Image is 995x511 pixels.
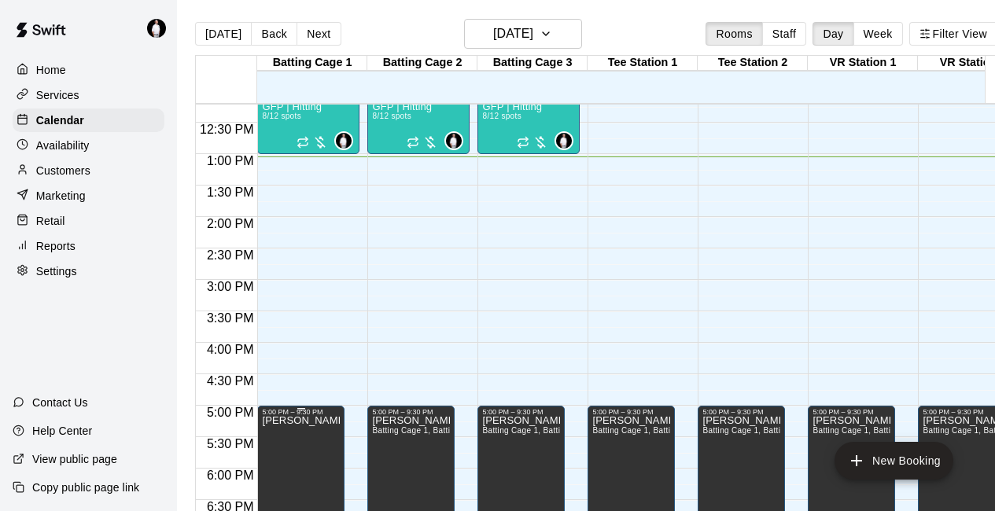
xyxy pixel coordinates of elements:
[482,408,560,416] div: 5:00 PM – 9:30 PM
[813,408,890,416] div: 5:00 PM – 9:30 PM
[195,22,252,46] button: [DATE]
[555,131,573,150] div: Travis Hamilton
[372,408,450,416] div: 5:00 PM – 9:30 PM
[36,263,77,279] p: Settings
[372,112,411,120] span: 8/12 spots filled
[32,423,92,439] p: Help Center
[493,23,533,45] h6: [DATE]
[36,62,66,78] p: Home
[203,469,258,482] span: 6:00 PM
[36,188,86,204] p: Marketing
[144,13,177,44] div: Travis Hamilton
[13,234,164,258] a: Reports
[203,437,258,450] span: 5:30 PM
[334,131,353,150] div: Travis Hamilton
[196,123,257,136] span: 12:30 PM
[297,136,309,149] span: Recurring event
[32,480,139,495] p: Copy public page link
[36,163,90,178] p: Customers
[808,56,918,71] div: VR Station 1
[407,136,419,149] span: Recurring event
[36,213,65,229] p: Retail
[372,426,842,435] span: Batting Cage 1, Batting Cage 2, Batting Cage 3, Tee Station 1, Tee Station 2, VR Station 1, VR St...
[36,87,79,103] p: Services
[257,56,367,71] div: Batting Cage 1
[13,108,164,132] a: Calendar
[13,58,164,82] a: Home
[702,408,780,416] div: 5:00 PM – 9:30 PM
[203,406,258,419] span: 5:00 PM
[451,131,463,150] span: Travis Hamilton
[561,131,573,150] span: Travis Hamilton
[13,83,164,107] a: Services
[853,22,903,46] button: Week
[835,442,953,480] button: add
[203,311,258,325] span: 3:30 PM
[13,159,164,182] a: Customers
[13,134,164,157] a: Availability
[482,426,952,435] span: Batting Cage 1, Batting Cage 2, Batting Cage 3, Tee Station 1, Tee Station 2, VR Station 1, VR St...
[588,56,698,71] div: Tee Station 1
[477,56,588,71] div: Batting Cage 3
[13,184,164,208] a: Marketing
[813,22,853,46] button: Day
[36,238,76,254] p: Reports
[203,217,258,230] span: 2:00 PM
[706,22,762,46] button: Rooms
[203,374,258,388] span: 4:30 PM
[36,138,90,153] p: Availability
[297,22,341,46] button: Next
[203,343,258,356] span: 4:00 PM
[367,56,477,71] div: Batting Cage 2
[32,451,117,467] p: View public page
[592,408,670,416] div: 5:00 PM – 9:30 PM
[517,136,529,149] span: Recurring event
[446,133,462,149] img: Travis Hamilton
[444,131,463,150] div: Travis Hamilton
[257,91,359,154] div: 12:00 PM – 1:00 PM: GFP | Hitting
[482,112,521,120] span: 8/12 spots filled
[251,22,297,46] button: Back
[203,248,258,262] span: 2:30 PM
[556,133,572,149] img: Travis Hamilton
[762,22,807,46] button: Staff
[477,91,580,154] div: 12:00 PM – 1:00 PM: GFP | Hitting
[262,112,300,120] span: 8/12 spots filled
[13,209,164,233] a: Retail
[464,19,582,49] button: [DATE]
[36,112,84,128] p: Calendar
[341,131,353,150] span: Travis Hamilton
[13,259,164,283] a: Settings
[336,133,352,149] img: Travis Hamilton
[203,186,258,199] span: 1:30 PM
[698,56,808,71] div: Tee Station 2
[32,395,88,410] p: Contact Us
[203,280,258,293] span: 3:00 PM
[147,19,166,38] img: Travis Hamilton
[203,154,258,167] span: 1:00 PM
[367,91,470,154] div: 12:00 PM – 1:00 PM: GFP | Hitting
[262,408,340,416] div: 5:00 PM – 9:30 PM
